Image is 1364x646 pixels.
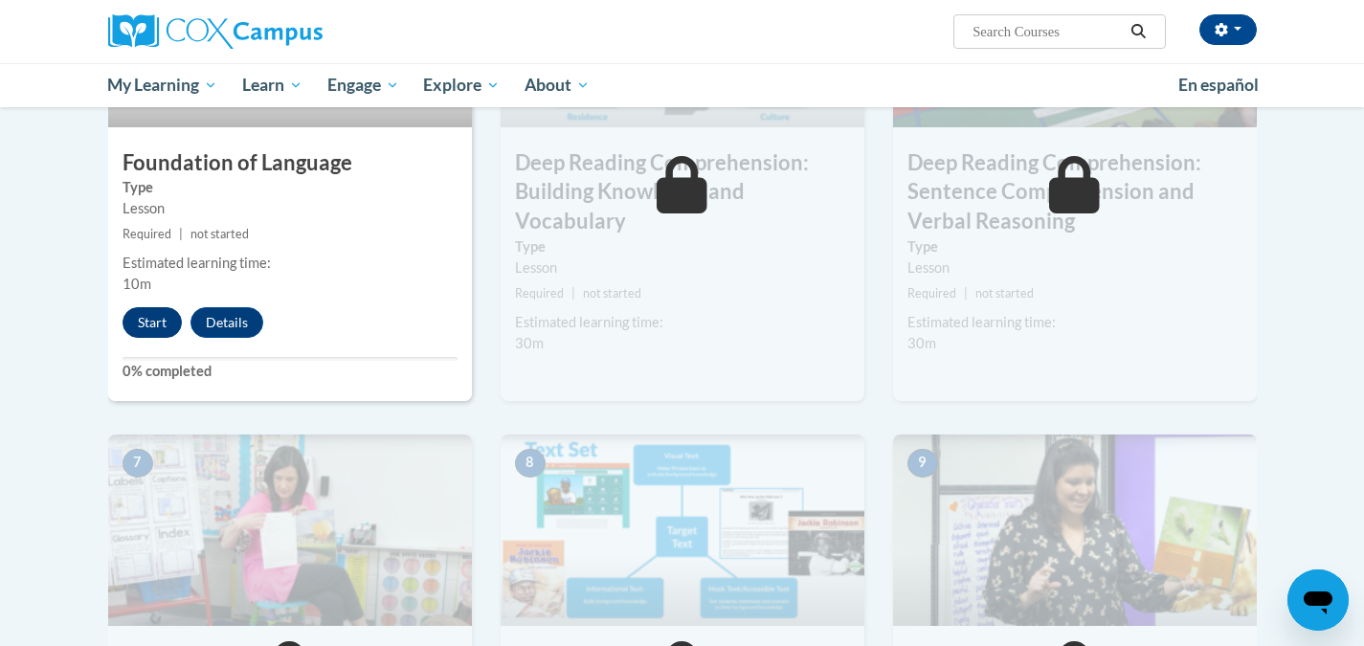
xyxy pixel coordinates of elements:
[1124,20,1152,43] button: Search
[515,236,850,257] label: Type
[971,20,1124,43] input: Search Courses
[1166,65,1271,105] a: En español
[327,74,399,97] span: Engage
[907,312,1242,333] div: Estimated learning time:
[123,361,458,382] label: 0% completed
[907,335,936,351] span: 30m
[907,236,1242,257] label: Type
[108,14,472,49] a: Cox Campus
[123,253,458,274] div: Estimated learning time:
[1199,14,1257,45] button: Account Settings
[515,286,564,301] span: Required
[515,449,546,478] span: 8
[123,227,171,241] span: Required
[571,286,575,301] span: |
[515,335,544,351] span: 30m
[512,63,602,107] a: About
[96,63,231,107] a: My Learning
[123,449,153,478] span: 7
[108,434,472,626] img: Course Image
[315,63,412,107] a: Engage
[501,148,864,236] h3: Deep Reading Comprehension: Building Knowledge and Vocabulary
[907,286,956,301] span: Required
[411,63,512,107] a: Explore
[242,74,302,97] span: Learn
[423,74,500,97] span: Explore
[515,257,850,278] div: Lesson
[108,148,472,178] h3: Foundation of Language
[107,74,217,97] span: My Learning
[79,63,1286,107] div: Main menu
[123,307,182,338] button: Start
[179,227,183,241] span: |
[1287,569,1349,631] iframe: Button to launch messaging window
[108,14,323,49] img: Cox Campus
[1178,75,1259,95] span: En español
[190,307,263,338] button: Details
[123,276,151,292] span: 10m
[907,449,938,478] span: 9
[907,257,1242,278] div: Lesson
[893,434,1257,626] img: Course Image
[501,434,864,626] img: Course Image
[190,227,249,241] span: not started
[515,312,850,333] div: Estimated learning time:
[525,74,590,97] span: About
[583,286,641,301] span: not started
[230,63,315,107] a: Learn
[123,198,458,219] div: Lesson
[964,286,968,301] span: |
[975,286,1034,301] span: not started
[123,177,458,198] label: Type
[893,148,1257,236] h3: Deep Reading Comprehension: Sentence Comprehension and Verbal Reasoning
